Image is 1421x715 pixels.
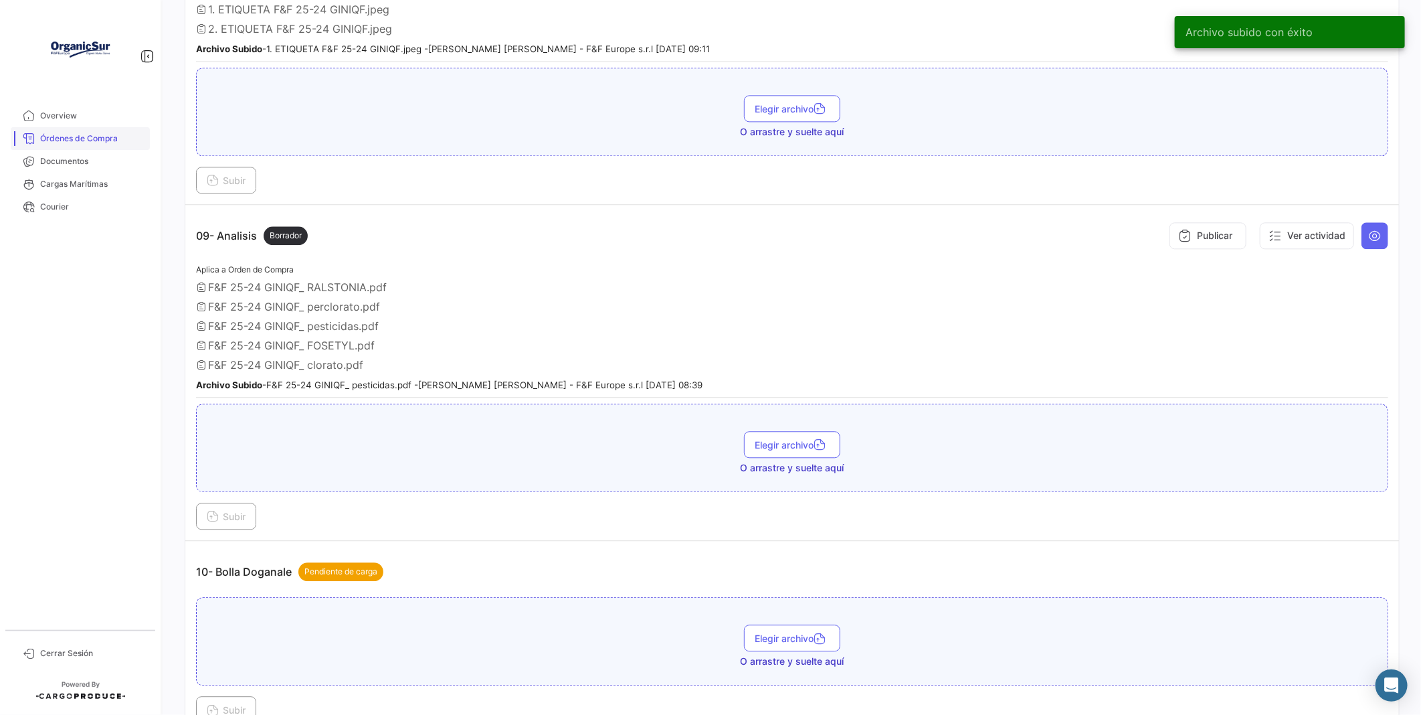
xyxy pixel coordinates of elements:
[196,44,710,54] small: - 1. ETIQUETA F&F 25-24 GINIQF.jpeg - [PERSON_NAME] [PERSON_NAME] - F&F Europe s.r.l [DATE] 09:11
[40,647,145,659] span: Cerrar Sesión
[755,633,830,644] span: Elegir archivo
[208,281,387,294] span: F&F 25-24 GINIQF_ RALSTONIA.pdf
[741,461,844,475] span: O arrastre y suelte aquí
[208,300,380,313] span: F&F 25-24 GINIQF_ perclorato.pdf
[1186,25,1313,39] span: Archivo subido con éxito
[40,155,145,167] span: Documentos
[208,22,392,35] span: 2. ETIQUETA F&F 25-24 GINIQF.jpeg
[270,230,302,242] span: Borrador
[1376,669,1408,702] div: Abrir Intercom Messenger
[744,625,840,651] button: Elegir archivo
[196,264,294,274] span: Aplica a Orden de Compra
[741,655,844,668] span: O arrastre y suelte aquí
[1260,222,1354,249] button: Ver actividad
[744,95,840,122] button: Elegir archivo
[755,439,830,451] span: Elegir archivo
[196,562,383,581] p: 10- Bolla Doganale
[208,3,389,16] span: 1. ETIQUETA F&F 25-24 GINIQF.jpeg
[207,175,246,186] span: Subir
[11,127,150,150] a: Órdenes de Compra
[196,44,262,54] b: Archivo Subido
[196,380,262,390] b: Archivo Subido
[196,167,256,193] button: Subir
[304,566,377,578] span: Pendiente de carga
[1169,222,1246,249] button: Publicar
[196,503,256,530] button: Subir
[208,319,379,333] span: F&F 25-24 GINIQF_ pesticidas.pdf
[196,380,702,390] small: - F&F 25-24 GINIQF_ pesticidas.pdf - [PERSON_NAME] [PERSON_NAME] - F&F Europe s.r.l [DATE] 08:39
[11,173,150,195] a: Cargas Marítimas
[11,195,150,218] a: Courier
[208,358,363,372] span: F&F 25-24 GINIQF_ clorato.pdf
[40,178,145,190] span: Cargas Marítimas
[47,16,114,83] img: Logo+OrganicSur.png
[207,511,246,522] span: Subir
[741,125,844,139] span: O arrastre y suelte aquí
[40,110,145,122] span: Overview
[40,133,145,145] span: Órdenes de Compra
[40,201,145,213] span: Courier
[11,150,150,173] a: Documentos
[744,431,840,458] button: Elegir archivo
[755,103,830,114] span: Elegir archivo
[196,226,308,245] p: 09- Analisis
[208,339,375,352] span: F&F 25-24 GINIQF_ FOSETYL.pdf
[11,104,150,127] a: Overview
